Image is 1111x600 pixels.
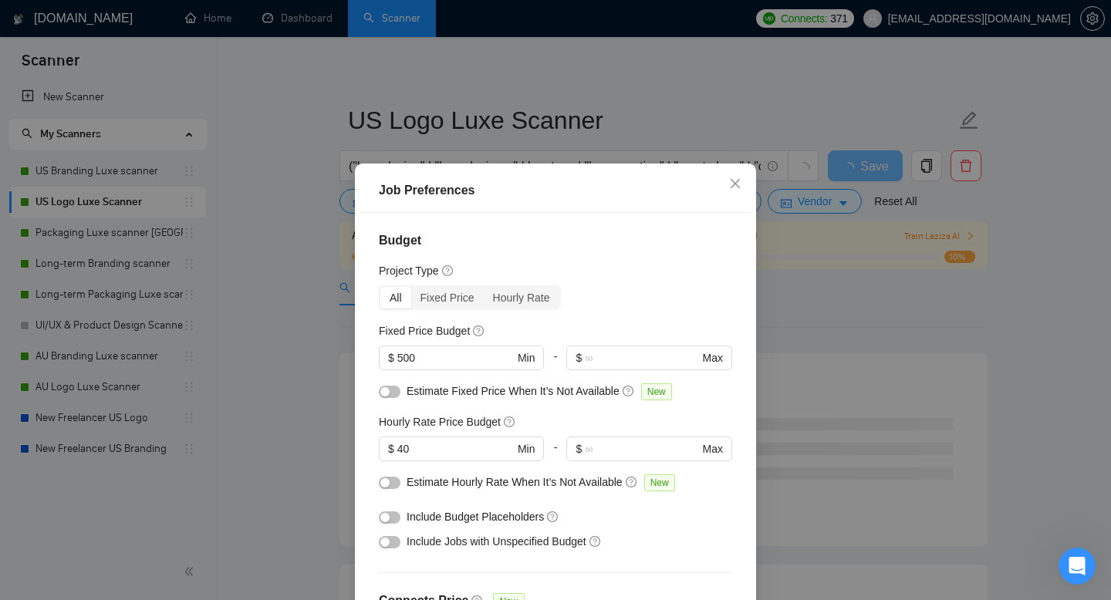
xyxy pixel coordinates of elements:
[397,349,515,366] input: 0
[644,474,675,491] span: New
[234,497,280,507] span: Помощь
[206,458,309,520] button: Помощь
[103,458,205,520] button: Чат
[407,476,623,488] span: Estimate Hourly Rate When It’s Not Available
[388,349,394,366] span: $
[91,412,169,428] div: • 1 нед. назад
[585,440,699,457] input: ∞
[484,287,559,308] div: Hourly Rate
[411,287,484,308] div: Fixed Price
[504,416,516,428] span: question-circle
[55,298,88,314] div: Mariia
[388,440,394,457] span: $
[585,349,699,366] input: ∞
[55,69,88,86] div: Mariia
[544,437,566,474] div: -
[18,282,49,313] img: Profile image for Mariia
[397,440,515,457] input: 0
[407,535,586,548] span: Include Jobs with Unspecified Budget
[18,453,49,484] img: Profile image for Mariia
[473,325,485,337] span: question-circle
[407,385,620,397] span: Estimate Fixed Price When It’s Not Available
[544,346,566,383] div: -
[623,385,635,397] span: question-circle
[60,383,249,414] button: Отправить сообщение
[641,383,672,400] span: New
[407,511,544,523] span: Include Budget Placeholders
[379,322,470,339] h5: Fixed Price Budget
[271,6,299,34] div: Закрыть
[91,69,163,86] div: • 3 дн. назад
[729,177,741,190] span: close
[55,126,88,143] div: Mariia
[18,396,49,427] img: Profile image for Mariia
[379,231,732,250] h4: Budget
[518,349,535,366] span: Min
[144,497,166,507] span: Чат
[547,511,559,523] span: question-circle
[18,54,49,85] img: Profile image for Mariia
[55,241,88,257] div: Mariia
[380,287,411,308] div: All
[91,184,163,200] div: • 6 дн. назад
[576,349,582,366] span: $
[589,535,602,548] span: question-circle
[18,339,49,370] img: Profile image for Mariia
[91,241,169,257] div: • 1 нед. назад
[703,440,723,457] span: Max
[55,355,88,371] div: Mariia
[379,262,439,279] h5: Project Type
[18,225,49,256] img: Profile image for Mariia
[626,476,638,488] span: question-circle
[91,298,169,314] div: • 1 нед. назад
[442,265,454,277] span: question-circle
[55,412,88,428] div: Mariia
[379,181,732,200] div: Job Preferences
[55,184,88,200] div: Mariia
[518,440,535,457] span: Min
[703,349,723,366] span: Max
[138,7,173,33] h1: Чат
[18,111,49,142] img: Profile image for Mariia
[379,413,501,430] h5: Hourly Rate Price Budget
[1059,548,1096,585] iframe: Intercom live chat
[91,126,163,143] div: • 4 дн. назад
[28,497,74,507] span: Главная
[576,440,582,457] span: $
[18,168,49,199] img: Profile image for Mariia
[714,163,756,205] button: Close
[91,355,169,371] div: • 1 нед. назад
